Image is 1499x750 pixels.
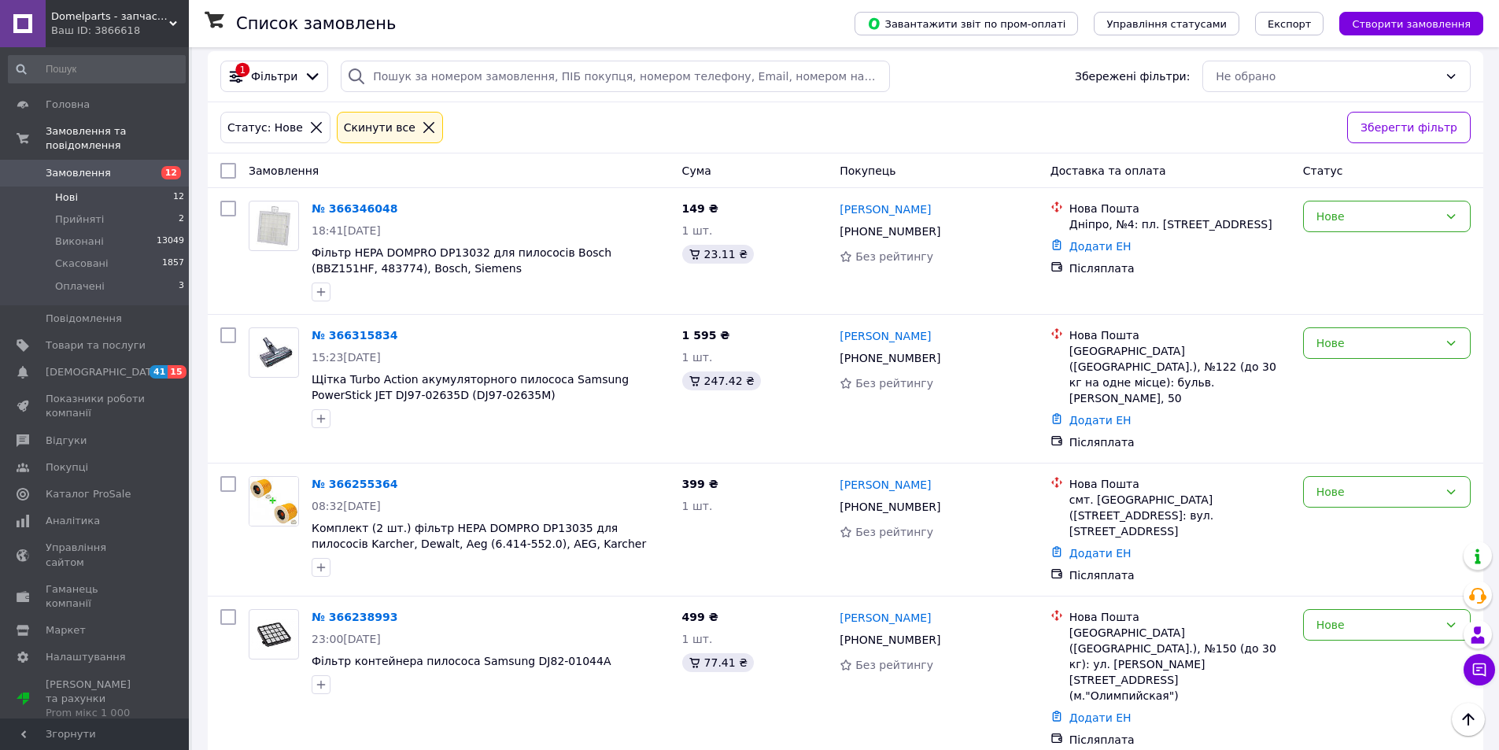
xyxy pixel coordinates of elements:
span: 12 [161,166,181,179]
a: Додати ЕН [1069,414,1132,427]
a: Додати ЕН [1069,547,1132,560]
div: Дніпро, №4: пл. [STREET_ADDRESS] [1069,216,1290,232]
span: 149 ₴ [682,202,718,215]
a: Фільтр контейнера пилососа Samsung DJ82-01044A [312,655,611,667]
a: № 366238993 [312,611,397,623]
span: 41 [150,365,168,379]
span: Без рейтингу [855,526,933,538]
span: Нові [55,190,78,205]
a: [PERSON_NAME] [840,201,931,217]
span: Доставка та оплата [1050,164,1166,177]
span: Створити замовлення [1352,18,1471,30]
span: Гаманець компанії [46,582,146,611]
span: [DEMOGRAPHIC_DATA] [46,365,162,379]
span: Без рейтингу [855,659,933,671]
div: [GEOGRAPHIC_DATA] ([GEOGRAPHIC_DATA].), №122 (до 30 кг на одне місце): бульв. [PERSON_NAME], 50 [1069,343,1290,406]
span: Без рейтингу [855,250,933,263]
span: Domelparts - запчастини та аксесуари для побутової техніки [51,9,169,24]
a: Фото товару [249,476,299,526]
span: Статус [1303,164,1343,177]
span: Фільтри [251,68,297,84]
button: Завантажити звіт по пром-оплаті [855,12,1078,35]
span: 08:32[DATE] [312,500,381,512]
button: Чат з покупцем [1464,654,1495,685]
img: Фото товару [249,619,298,651]
a: № 366255364 [312,478,397,490]
span: Cума [682,164,711,177]
a: Фільтр HEPA DOMPRO DP13032 для пилососів Bosch (BBZ151HF, 483774), Bosch, Siemens [312,246,611,275]
button: Створити замовлення [1339,12,1483,35]
span: Щітка Turbo Action акумуляторного пилососа Samsung PowerStick JET DJ97-02635D (DJ97-02635M) [312,373,629,401]
div: Нове [1316,208,1438,225]
div: 23.11 ₴ [682,245,754,264]
span: Оплачені [55,279,105,294]
a: № 366315834 [312,329,397,342]
a: [PERSON_NAME] [840,610,931,626]
span: Покупці [46,460,88,475]
span: Зберегти фільтр [1361,119,1457,136]
span: Замовлення [46,166,111,180]
span: 15:23[DATE] [312,351,381,364]
button: Зберегти фільтр [1347,112,1471,143]
img: Фото товару [249,337,298,369]
span: 1 шт. [682,633,713,645]
span: 1 595 ₴ [682,329,730,342]
div: 77.41 ₴ [682,653,754,672]
span: Збережені фільтри: [1075,68,1190,84]
span: Відгуки [46,434,87,448]
span: 1 шт. [682,224,713,237]
div: [GEOGRAPHIC_DATA] ([GEOGRAPHIC_DATA].), №150 (до 30 кг): ул. [PERSON_NAME][STREET_ADDRESS] (м."Ол... [1069,625,1290,704]
div: Нова Пошта [1069,476,1290,492]
a: Додати ЕН [1069,711,1132,724]
span: 12 [173,190,184,205]
span: 3 [179,279,184,294]
h1: Список замовлень [236,14,396,33]
span: Експорт [1268,18,1312,30]
div: Нова Пошта [1069,609,1290,625]
div: [PHONE_NUMBER] [836,629,943,651]
span: 23:00[DATE] [312,633,381,645]
a: [PERSON_NAME] [840,328,931,344]
a: Комплект (2 шт.) фільтр HEPA DOMPRO DP13035 для пилососів Karcher, Dewalt, Aeg (6.414-552.0), AEG... [312,522,646,550]
div: Cкинути все [341,119,419,136]
img: Фото товару [256,201,293,250]
span: Аналітика [46,514,100,528]
a: № 366346048 [312,202,397,215]
input: Пошук [8,55,186,83]
span: Виконані [55,235,104,249]
div: 247.42 ₴ [682,371,761,390]
div: Нова Пошта [1069,201,1290,216]
span: 18:41[DATE] [312,224,381,237]
span: 1 шт. [682,500,713,512]
div: [PHONE_NUMBER] [836,347,943,369]
span: Завантажити звіт по пром-оплаті [867,17,1065,31]
span: Управління статусами [1106,18,1227,30]
button: Управління статусами [1094,12,1239,35]
span: 13049 [157,235,184,249]
span: Замовлення [249,164,319,177]
span: Скасовані [55,257,109,271]
a: Фото товару [249,201,299,251]
a: Створити замовлення [1324,17,1483,29]
span: 15 [168,365,186,379]
div: Нове [1316,483,1438,501]
a: Фото товару [249,327,299,378]
span: Прийняті [55,212,104,227]
span: Каталог ProSale [46,487,131,501]
span: Покупець [840,164,895,177]
span: Управління сайтом [46,541,146,569]
div: Нове [1316,616,1438,634]
span: 1 шт. [682,351,713,364]
div: Prom мікс 1 000 [46,706,146,720]
div: Післяплата [1069,260,1290,276]
div: Нове [1316,334,1438,352]
div: смт. [GEOGRAPHIC_DATA] ([STREET_ADDRESS]: вул. [STREET_ADDRESS] [1069,492,1290,539]
span: Без рейтингу [855,377,933,390]
div: Нова Пошта [1069,327,1290,343]
button: Наверх [1452,703,1485,736]
span: Показники роботи компанії [46,392,146,420]
span: Замовлення та повідомлення [46,124,189,153]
